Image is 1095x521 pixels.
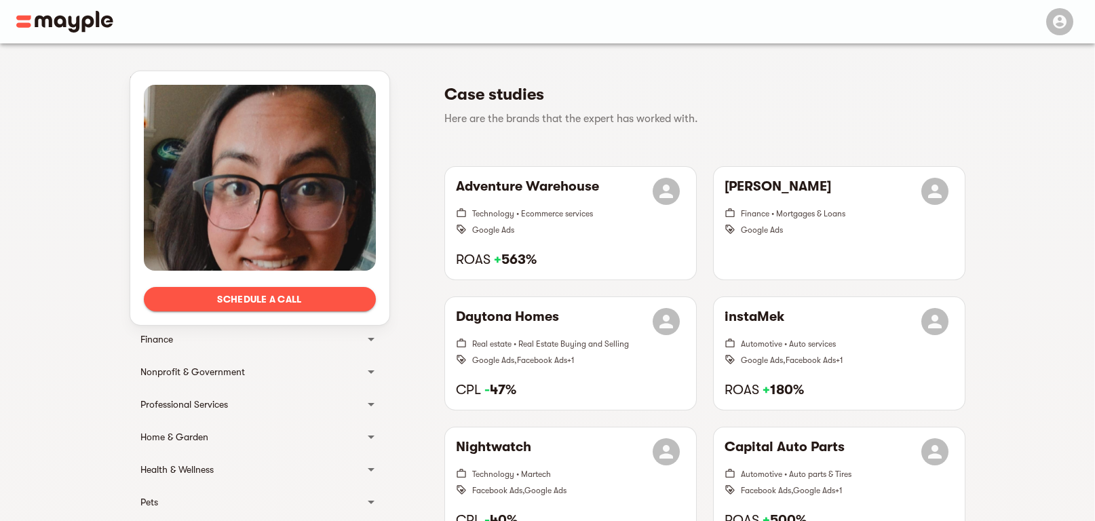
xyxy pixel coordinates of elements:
div: Finance [130,323,390,355]
button: Daytona HomesReal estate • Real Estate Buying and SellingGoogle Ads,Facebook Ads+1CPL -47% [445,297,696,410]
span: + [763,382,770,398]
span: Automotive • Auto services [741,339,836,349]
span: Google Ads , [741,355,786,365]
h6: Daytona Homes [456,308,559,335]
span: + 1 [836,355,843,365]
h6: Adventure Warehouse [456,178,599,205]
span: Finance • Mortgages & Loans [741,209,845,218]
span: Google Ads [472,225,514,235]
div: Finance [140,331,355,347]
span: + [494,252,501,267]
strong: 180% [763,382,804,398]
button: [PERSON_NAME]Finance • Mortgages & LoansGoogle Ads [714,167,965,279]
div: Home & Garden [130,421,390,453]
h6: Nightwatch [456,438,531,465]
h6: ROAS [725,381,954,399]
span: Facebook Ads , [472,486,524,495]
h6: CPL [456,381,685,399]
h6: [PERSON_NAME] [725,178,831,205]
div: Professional Services [130,388,390,421]
span: Real estate • Real Estate Buying and Selling [472,339,629,349]
span: Google Ads [741,225,783,235]
strong: 47% [484,382,516,398]
span: Facebook Ads [786,355,836,365]
div: Nonprofit & Government [140,364,355,380]
p: Languages [130,73,390,90]
span: Google Ads [524,486,566,495]
div: Professional Services [140,396,355,412]
span: Facebook Ads [517,355,567,365]
div: Home & Garden [140,429,355,445]
div: Pets [140,494,355,510]
span: Google Ads , [472,355,517,365]
span: Facebook Ads , [741,486,793,495]
button: Schedule a call [144,287,376,311]
div: Nonprofit & Government [130,355,390,388]
p: Here are the brands that the expert has worked with. [444,111,955,127]
span: Menu [1038,15,1079,26]
span: - [484,382,490,398]
button: instaMekAutomotive • Auto servicesGoogle Ads,Facebook Ads+1ROAS +180% [714,297,965,410]
button: Adventure WarehouseTechnology • Ecommerce servicesGoogle AdsROAS +563% [445,167,696,279]
h6: instaMek [725,308,784,335]
span: Technology • Ecommerce services [472,209,593,218]
div: Pets [130,486,390,518]
div: Health & Wellness [130,453,390,486]
span: Schedule a call [155,291,365,307]
span: Google Ads [793,486,835,495]
strong: 563% [494,252,537,267]
span: + 1 [835,486,843,495]
h6: ROAS [456,251,685,269]
span: Technology • Martech [472,469,551,479]
div: Health & Wellness [140,461,355,478]
img: Main logo [16,11,113,33]
span: Automotive • Auto parts & Tires [741,469,851,479]
span: + 1 [567,355,575,365]
h5: Case studies [444,83,955,105]
h6: Capital Auto Parts [725,438,845,465]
